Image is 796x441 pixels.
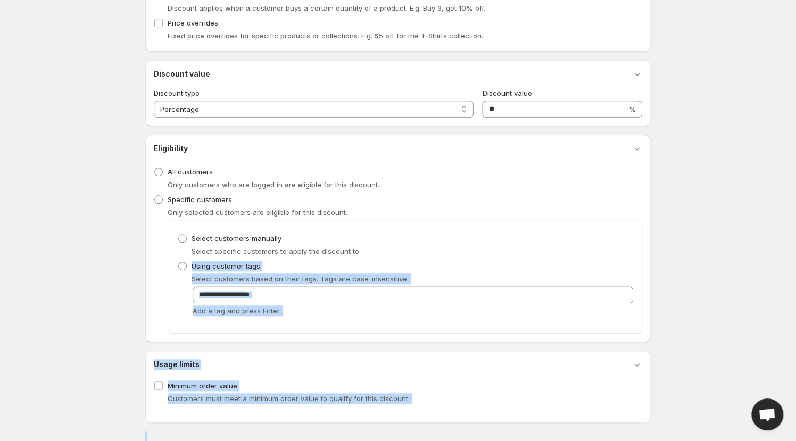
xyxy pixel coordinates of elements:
span: Using customer tags [192,262,260,270]
span: Fixed price overrides for specific products or collections. E.g. $5 off for the T-Shirts collection. [168,31,483,40]
span: Only selected customers are eligible for this discount. [168,208,347,217]
span: Specific customers [168,195,232,204]
span: Only customers who are logged in are eligible for this discount. [168,180,379,189]
span: Price overrides [168,19,218,27]
span: Select customers based on their tags. Tags are case-insensitive. [192,274,409,283]
span: % [629,105,636,113]
span: Add a tag and press Enter. [193,306,281,315]
span: Discount value [482,89,532,97]
div: Open chat [751,398,783,430]
span: All customers [168,168,213,176]
span: Customers must meet a minimum order value to qualify for this discount. [168,394,410,403]
span: Discount applies when a customer buys a certain quantity of a product. E.g. Buy 3, get 10% off. [168,4,485,12]
h3: Usage limits [154,359,200,370]
h3: Discount value [154,69,210,79]
h3: Eligibility [154,143,188,154]
span: Discount type [154,89,200,97]
span: Select specific customers to apply the discount to. [192,247,361,255]
span: Minimum order value [168,381,237,390]
span: Select customers manually [192,234,281,243]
